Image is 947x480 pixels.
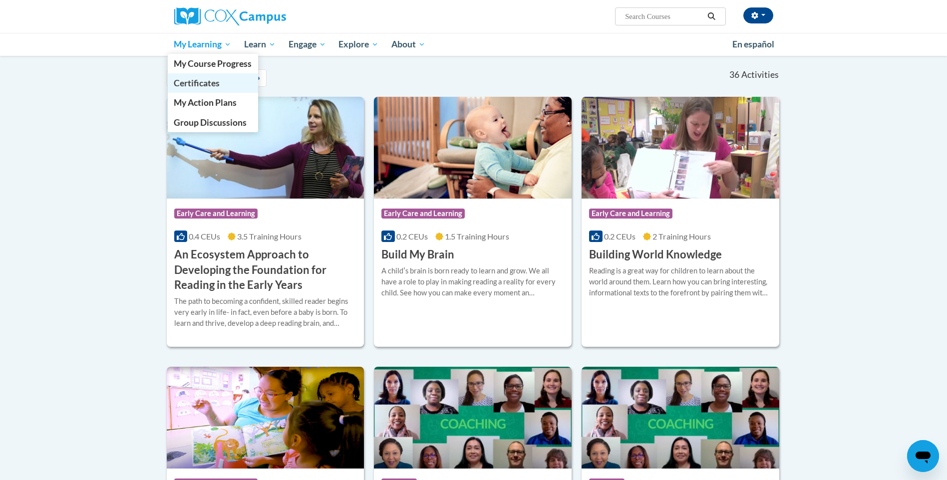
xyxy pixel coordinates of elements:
iframe: Button to launch messaging window, conversation in progress [907,440,939,472]
input: Search Courses [624,10,704,22]
span: Certificates [174,78,220,88]
a: Course LogoEarly Care and Learning0.4 CEUs3.5 Training Hours An Ecosystem Approach to Developing ... [167,97,364,347]
div: A childʹs brain is born ready to learn and grow. We all have a role to play in making reading a r... [381,265,564,298]
img: Course Logo [374,97,572,199]
a: About [385,33,432,56]
span: Early Care and Learning [589,209,672,219]
span: 0.2 CEUs [396,232,428,241]
span: My Learning [174,38,231,50]
img: Cox Campus [174,7,286,25]
span: Learn [244,38,276,50]
a: My Action Plans [168,93,259,112]
span: 36 [729,69,739,80]
a: My Learning [168,33,238,56]
span: 3.5 Training Hours [237,232,302,241]
a: Explore [332,33,385,56]
a: Certificates [168,73,259,93]
img: Course Logo [582,367,779,469]
h3: An Ecosystem Approach to Developing the Foundation for Reading in the Early Years [174,247,357,293]
span: En español [732,39,774,49]
span: My Course Progress [174,58,252,69]
span: Activities [741,69,779,80]
span: Early Care and Learning [174,209,258,219]
span: Early Care and Learning [381,209,465,219]
a: En español [726,34,781,55]
img: Course Logo [167,97,364,199]
span: About [391,38,425,50]
span: Explore [338,38,378,50]
div: Reading is a great way for children to learn about the world around them. Learn how you can bring... [589,265,772,298]
span: 0.2 CEUs [604,232,635,241]
span: 0.4 CEUs [189,232,220,241]
button: Search [704,10,719,22]
h3: Build My Brain [381,247,454,262]
a: Begining [167,69,187,87]
span: Group Discussions [174,117,247,128]
a: Course LogoEarly Care and Learning0.2 CEUs2 Training Hours Building World KnowledgeReading is a g... [582,97,779,347]
a: Engage [282,33,332,56]
img: Course Logo [167,367,364,469]
span: 1.5 Training Hours [445,232,509,241]
div: Main menu [159,33,788,56]
a: Learn [238,33,282,56]
a: Course LogoEarly Care and Learning0.2 CEUs1.5 Training Hours Build My BrainA childʹs brain is bor... [374,97,572,347]
span: Engage [289,38,326,50]
a: Group Discussions [168,113,259,132]
h3: Building World Knowledge [589,247,722,262]
img: Course Logo [374,367,572,469]
img: Course Logo [582,97,779,199]
button: Account Settings [743,7,773,23]
span: My Action Plans [174,97,237,108]
div: The path to becoming a confident, skilled reader begins very early in life- in fact, even before ... [174,296,357,329]
span: 2 Training Hours [652,232,711,241]
a: Cox Campus [174,7,364,25]
a: My Course Progress [168,54,259,73]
